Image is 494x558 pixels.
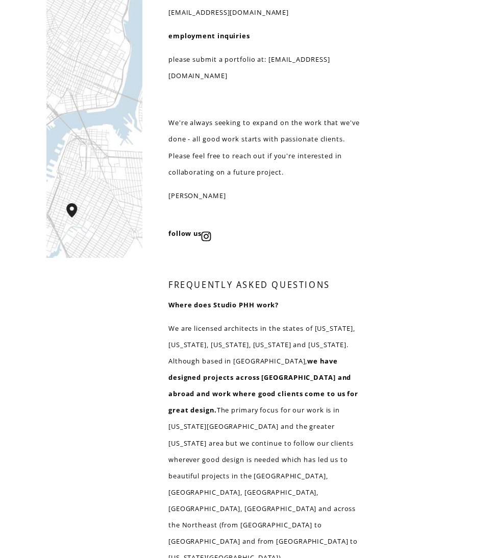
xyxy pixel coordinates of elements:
[168,279,366,291] h3: FREQUENTLY ASKED QUESTIONS
[168,187,366,204] p: [PERSON_NAME]
[168,300,279,309] strong: Where does Studio PHH work?
[201,231,211,241] a: Instagram
[168,229,202,238] strong: follow us
[168,31,250,40] strong: employment inquiries
[168,51,366,84] p: please submit a portfolio at: [EMAIL_ADDRESS][DOMAIN_NAME]
[168,114,366,180] p: We're always seeking to expand on the work that we've done - all good work starts with passionate...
